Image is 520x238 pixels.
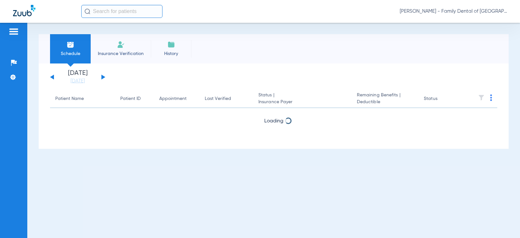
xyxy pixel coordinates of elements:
img: hamburger-icon [8,28,19,35]
th: Remaining Benefits | [352,90,419,108]
img: Manual Insurance Verification [117,41,125,49]
div: Patient Name [55,95,110,102]
span: [PERSON_NAME] - Family Dental of [GEOGRAPHIC_DATA] [400,8,507,15]
span: Insurance Verification [96,50,146,57]
span: Insurance Payer [258,99,346,105]
div: Appointment [159,95,187,102]
div: Last Verified [205,95,248,102]
div: Appointment [159,95,194,102]
input: Search for patients [81,5,162,18]
div: Patient Name [55,95,84,102]
img: Zuub Logo [13,5,35,16]
span: Schedule [55,50,86,57]
img: Search Icon [84,8,90,14]
span: Loading [264,119,283,124]
img: Schedule [67,41,74,49]
span: History [156,50,187,57]
img: filter.svg [478,94,485,101]
th: Status [419,90,462,108]
img: History [167,41,175,49]
a: [DATE] [58,78,97,84]
th: Status | [253,90,352,108]
div: Patient ID [120,95,149,102]
span: Deductible [357,99,413,105]
img: group-dot-blue.svg [490,94,492,101]
li: [DATE] [58,70,97,84]
div: Last Verified [205,95,231,102]
div: Patient ID [120,95,141,102]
